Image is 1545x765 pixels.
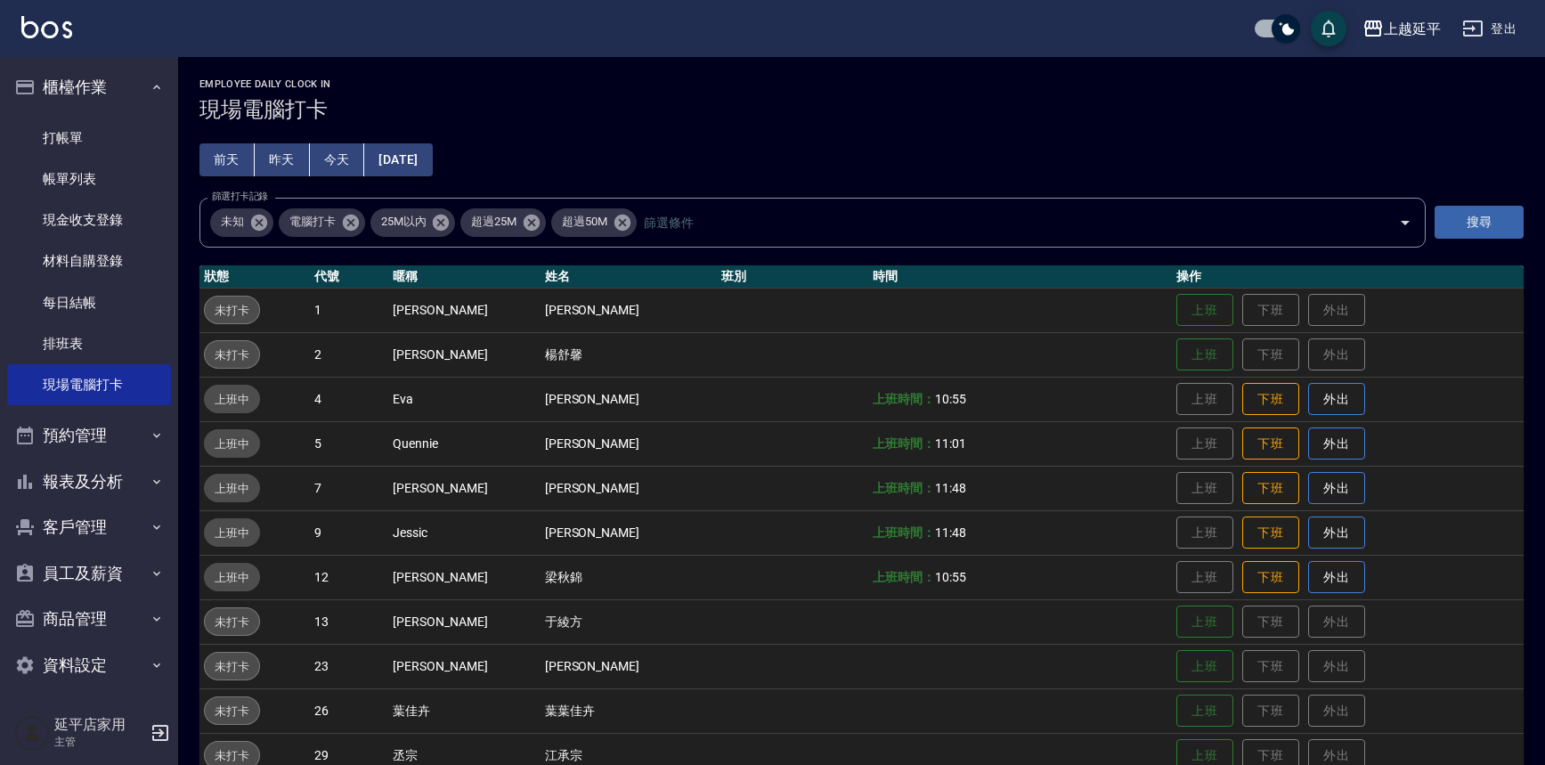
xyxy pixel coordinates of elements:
[1242,472,1299,505] button: 下班
[541,510,717,555] td: [PERSON_NAME]
[310,599,388,644] td: 13
[388,466,540,510] td: [PERSON_NAME]
[205,702,259,720] span: 未打卡
[370,208,456,237] div: 25M以內
[1308,561,1365,594] button: 外出
[541,688,717,733] td: 葉葉佳卉
[1435,206,1524,239] button: 搜尋
[1308,472,1365,505] button: 外出
[935,570,966,584] span: 10:55
[1172,265,1524,289] th: 操作
[1176,695,1233,728] button: 上班
[388,332,540,377] td: [PERSON_NAME]
[1242,561,1299,594] button: 下班
[1384,18,1441,40] div: 上越延平
[541,599,717,644] td: 于綾方
[310,377,388,421] td: 4
[868,265,1172,289] th: 時間
[54,734,145,750] p: 主管
[7,412,171,459] button: 預約管理
[205,657,259,676] span: 未打卡
[541,288,717,332] td: [PERSON_NAME]
[1242,517,1299,549] button: 下班
[935,436,966,451] span: 11:01
[7,642,171,688] button: 資料設定
[205,346,259,364] span: 未打卡
[1176,650,1233,683] button: 上班
[1355,11,1448,47] button: 上越延平
[199,265,310,289] th: 狀態
[1391,208,1419,237] button: Open
[551,213,618,231] span: 超過50M
[7,323,171,364] a: 排班表
[364,143,432,176] button: [DATE]
[7,159,171,199] a: 帳單列表
[7,550,171,597] button: 員工及薪資
[7,459,171,505] button: 報表及分析
[370,213,437,231] span: 25M以內
[7,504,171,550] button: 客戶管理
[14,715,50,751] img: Person
[310,332,388,377] td: 2
[212,190,268,203] label: 篩選打卡記錄
[388,688,540,733] td: 葉佳卉
[388,288,540,332] td: [PERSON_NAME]
[255,143,310,176] button: 昨天
[310,688,388,733] td: 26
[551,208,637,237] div: 超過50M
[388,377,540,421] td: Eva
[873,481,935,495] b: 上班時間：
[7,118,171,159] a: 打帳單
[205,746,259,765] span: 未打卡
[7,282,171,323] a: 每日結帳
[310,644,388,688] td: 23
[279,208,365,237] div: 電腦打卡
[310,143,365,176] button: 今天
[1242,383,1299,416] button: 下班
[1176,606,1233,639] button: 上班
[388,599,540,644] td: [PERSON_NAME]
[873,392,935,406] b: 上班時間：
[205,301,259,320] span: 未打卡
[1455,12,1524,45] button: 登出
[639,207,1368,238] input: 篩選條件
[204,390,260,409] span: 上班中
[199,97,1524,122] h3: 現場電腦打卡
[279,213,346,231] span: 電腦打卡
[541,421,717,466] td: [PERSON_NAME]
[873,436,935,451] b: 上班時間：
[7,240,171,281] a: 材料自購登錄
[388,510,540,555] td: Jessic
[460,208,546,237] div: 超過25M
[1176,338,1233,371] button: 上班
[204,479,260,498] span: 上班中
[21,16,72,38] img: Logo
[205,613,259,631] span: 未打卡
[1308,427,1365,460] button: 外出
[1308,517,1365,549] button: 外出
[310,421,388,466] td: 5
[460,213,527,231] span: 超過25M
[541,377,717,421] td: [PERSON_NAME]
[204,524,260,542] span: 上班中
[310,466,388,510] td: 7
[204,568,260,587] span: 上班中
[210,213,255,231] span: 未知
[199,143,255,176] button: 前天
[1308,383,1365,416] button: 外出
[204,435,260,453] span: 上班中
[7,596,171,642] button: 商品管理
[310,288,388,332] td: 1
[310,510,388,555] td: 9
[873,525,935,540] b: 上班時間：
[210,208,273,237] div: 未知
[388,644,540,688] td: [PERSON_NAME]
[7,199,171,240] a: 現金收支登錄
[310,265,388,289] th: 代號
[199,78,1524,90] h2: Employee Daily Clock In
[310,555,388,599] td: 12
[541,555,717,599] td: 梁秋錦
[541,332,717,377] td: 楊舒馨
[1311,11,1346,46] button: save
[541,644,717,688] td: [PERSON_NAME]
